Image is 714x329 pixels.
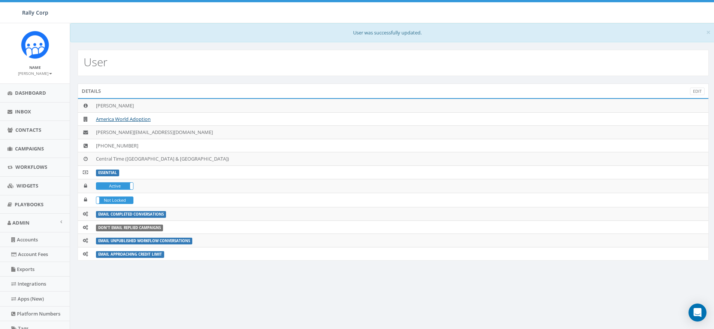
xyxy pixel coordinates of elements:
[93,139,708,152] td: [PHONE_NUMBER]
[96,197,133,204] div: LockedNot Locked
[96,225,163,231] label: Don't Email Replied Campaigns
[15,164,47,170] span: Workflows
[78,83,709,98] div: Details
[16,182,38,189] span: Widgets
[12,219,30,226] span: Admin
[84,56,108,68] h2: User
[706,27,711,37] span: ×
[21,31,49,59] img: Icon_1.png
[18,71,52,76] small: [PERSON_NAME]
[706,28,711,36] button: Close
[96,251,164,258] label: Email Approaching Credit Limit
[96,238,192,244] label: Email Unpublished Workflow Conversations
[15,89,46,96] span: Dashboard
[93,99,708,113] td: [PERSON_NAME]
[15,127,41,133] span: Contacts
[15,201,43,208] span: Playbooks
[96,183,133,190] label: Active
[689,304,707,322] div: Open Intercom Messenger
[93,126,708,139] td: [PERSON_NAME][EMAIL_ADDRESS][DOMAIN_NAME]
[22,9,48,16] span: Rally Corp
[96,170,119,176] label: ESSENTIAL
[15,108,31,115] span: Inbox
[96,197,133,204] label: Not Locked
[96,116,151,122] a: America World Adoption
[690,88,705,95] a: Edit
[96,211,166,218] label: Email Completed Conversations
[15,145,44,152] span: Campaigns
[29,65,41,70] small: Name
[96,182,133,190] div: ActiveIn Active
[18,70,52,76] a: [PERSON_NAME]
[93,152,708,166] td: Central Time ([GEOGRAPHIC_DATA] & [GEOGRAPHIC_DATA])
